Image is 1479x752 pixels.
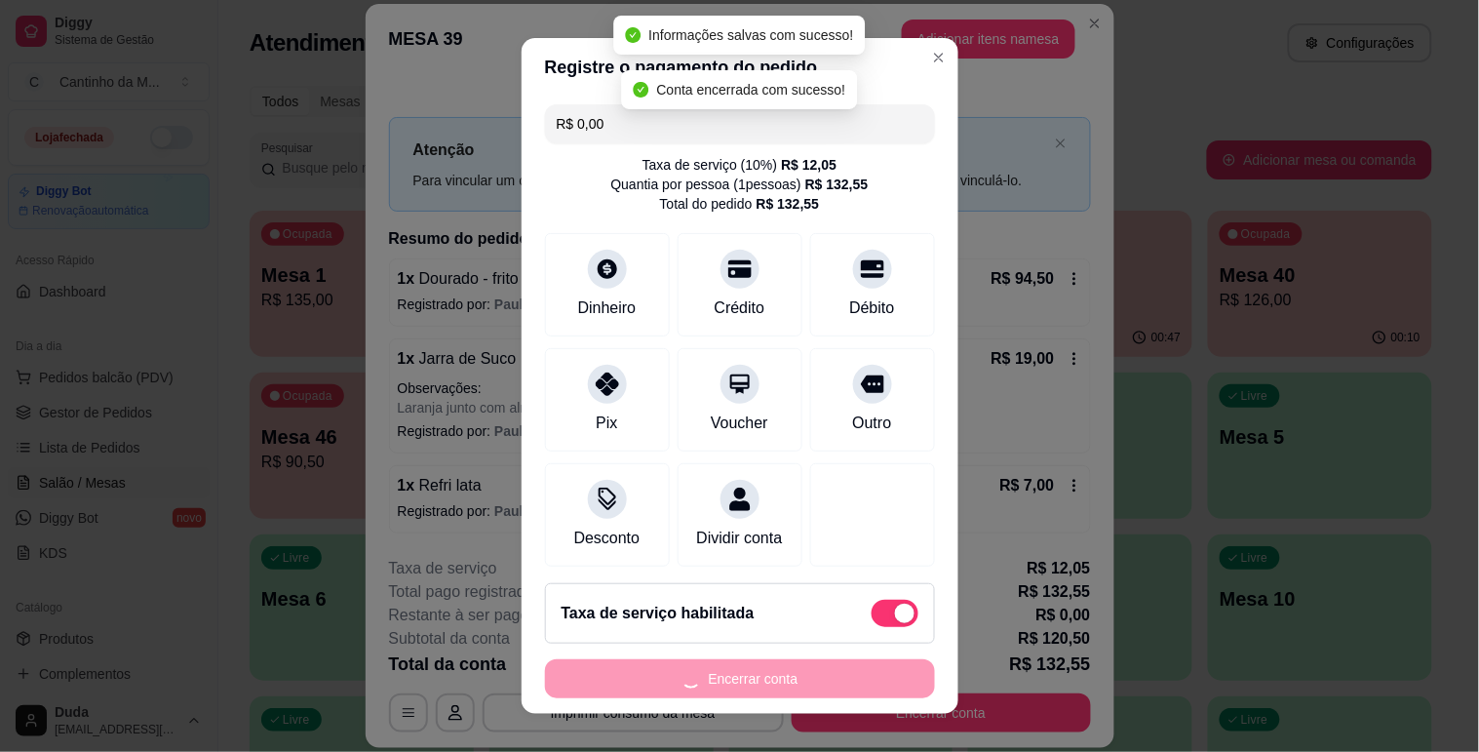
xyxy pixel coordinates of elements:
div: R$ 12,05 [781,155,837,175]
div: Crédito [715,297,765,320]
div: R$ 132,55 [757,194,820,214]
span: Conta encerrada com sucesso! [657,82,846,98]
div: Voucher [711,412,768,435]
header: Registre o pagamento do pedido [522,38,958,97]
div: Dividir conta [696,527,782,550]
div: R$ 132,55 [805,175,869,194]
span: check-circle [625,27,641,43]
div: Dinheiro [578,297,637,320]
div: Outro [852,412,891,435]
div: Quantia por pessoa ( 1 pessoas) [611,175,869,194]
div: Desconto [574,527,641,550]
input: Ex.: hambúrguer de cordeiro [557,104,923,143]
div: Total do pedido [660,194,820,214]
h2: Taxa de serviço habilitada [562,602,755,625]
div: Taxa de serviço ( 10 %) [642,155,837,175]
div: Débito [849,297,894,320]
div: Pix [596,412,617,435]
span: Informações salvas com sucesso! [648,27,853,43]
span: check-circle [634,82,649,98]
button: Close [923,42,954,73]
